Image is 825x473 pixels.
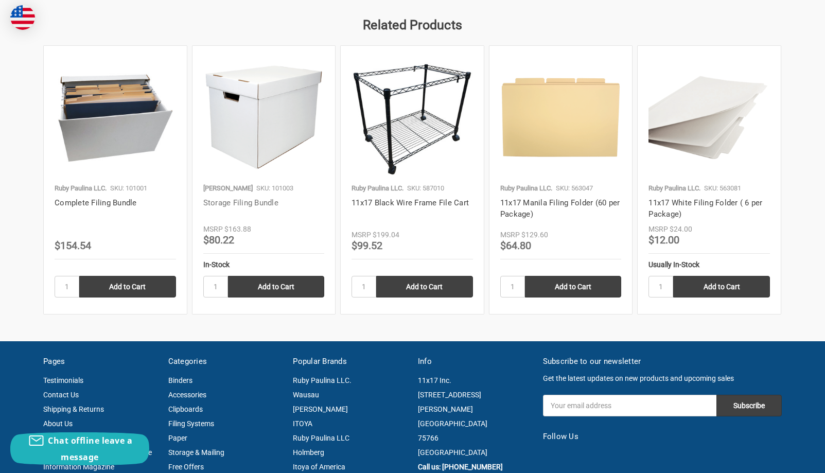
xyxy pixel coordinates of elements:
[55,198,137,207] a: Complete Filing Bundle
[500,230,520,240] div: MSRP
[168,391,206,399] a: Accessories
[418,356,532,367] h5: Info
[43,15,782,35] h2: Related Products
[648,57,770,178] img: 11x17 White Filing Folder ( 6 per Package)
[203,198,278,207] a: Storage Filing Bundle
[224,225,251,233] span: $163.88
[110,183,147,194] p: SKU: 101001
[228,276,325,297] input: Add to Cart
[293,356,407,367] h5: Popular Brands
[43,419,73,428] a: About Us
[543,356,782,367] h5: Subscribe to our newsletter
[10,5,35,30] img: duty and tax information for United States
[500,198,620,219] a: 11x17 Manila Filing Folder (60 per Package)
[168,356,283,367] h5: Categories
[352,183,403,194] p: Ruby Paulina LLC.
[203,224,223,235] div: MSRP
[648,198,762,219] a: 11x17 White Filing Folder ( 6 per Package)
[43,405,104,413] a: Shipping & Returns
[168,434,187,442] a: Paper
[168,448,224,457] a: Storage & Mailing
[79,276,176,297] input: Add to Cart
[648,183,700,194] p: Ruby Paulina LLC.
[648,224,668,235] div: MSRP
[293,434,349,442] a: Ruby Paulina LLC
[418,373,532,460] address: 11x17 Inc. [STREET_ADDRESS][PERSON_NAME] [GEOGRAPHIC_DATA] 75766 [GEOGRAPHIC_DATA]
[203,183,253,194] p: [PERSON_NAME]
[43,391,79,399] a: Contact Us
[203,234,234,246] span: $80.22
[543,373,782,384] p: Get the latest updates on new products and upcoming sales
[55,57,176,178] a: Complete Filing Bundle
[43,376,83,384] a: Testimonials
[293,448,324,457] a: Holmberg
[293,376,352,384] a: Ruby Paulina LLC.
[55,239,91,252] span: $154.54
[543,431,782,443] h5: Follow Us
[168,419,214,428] a: Filing Systems
[500,57,622,178] img: 11x17 Manila Filing Folder (60 per Package)
[500,239,531,252] span: $64.80
[293,391,319,399] a: Wausau
[48,435,132,463] span: Chat offline leave a message
[673,276,770,297] input: Add to Cart
[500,183,552,194] p: Ruby Paulina LLC.
[716,395,782,416] input: Subscribe
[352,239,382,252] span: $99.52
[373,231,399,239] span: $199.04
[256,183,293,194] p: SKU: 101003
[418,463,503,471] a: Call us: [PHONE_NUMBER]
[168,463,204,471] a: Free Offers
[293,463,345,471] a: Itoya of America
[43,356,157,367] h5: Pages
[203,57,325,178] img: Storage Filing Bundle
[43,448,152,471] a: Engineering Office and Workspace Information Magazine
[293,419,312,428] a: ITOYA
[376,276,473,297] input: Add to Cart
[670,225,692,233] span: $24.00
[556,183,593,194] p: SKU: 563047
[203,259,325,270] div: In-Stock
[525,276,622,297] input: Add to Cart
[648,234,679,246] span: $12.00
[352,57,473,178] img: 11x17 Black Wire Frame File Cart
[352,198,469,207] a: 11x17 Black Wire Frame File Cart
[55,73,176,162] img: Complete Filing Bundle
[168,405,203,413] a: Clipboards
[10,432,149,465] button: Chat offline leave a message
[55,183,107,194] p: Ruby Paulina LLC.
[648,259,770,270] div: Usually In-Stock
[521,231,548,239] span: $129.60
[407,183,444,194] p: SKU: 587010
[543,395,716,416] input: Your email address
[168,376,192,384] a: Binders
[293,405,348,413] a: [PERSON_NAME]
[352,230,371,240] div: MSRP
[704,183,741,194] p: SKU: 563081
